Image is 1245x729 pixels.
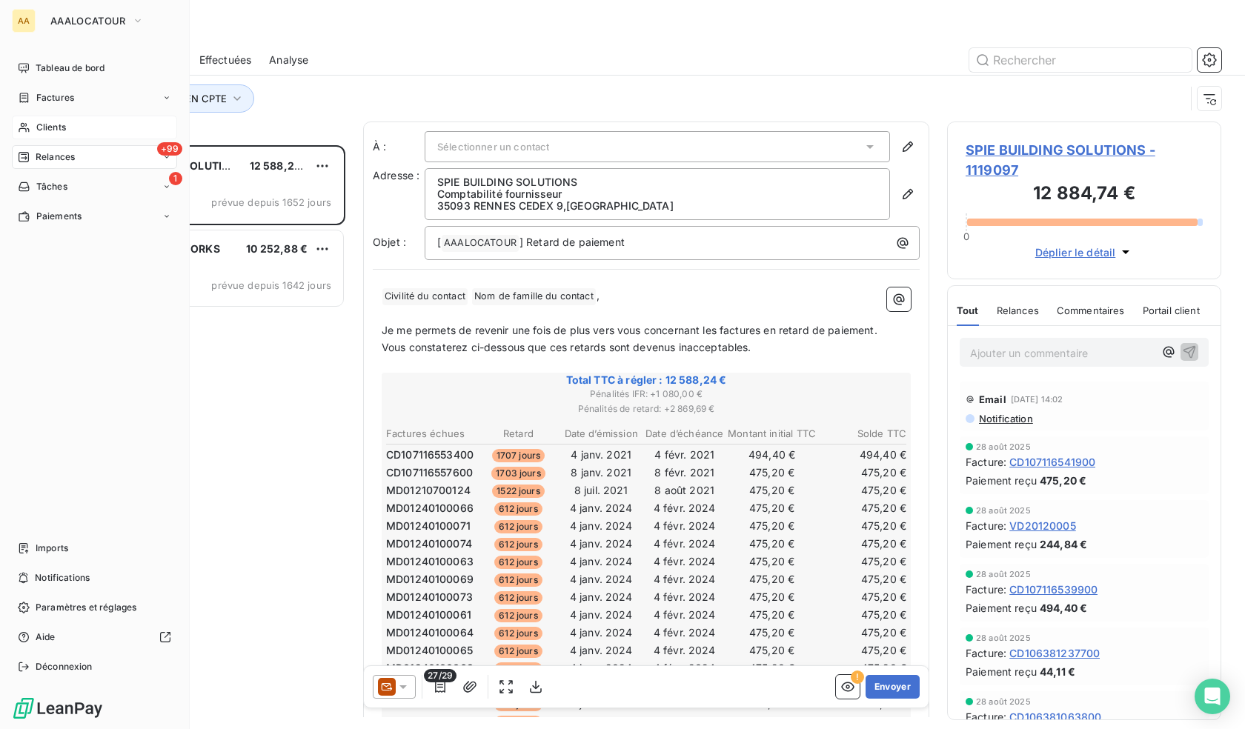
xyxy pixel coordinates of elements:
[211,196,331,208] span: prévue depuis 1652 jours
[373,236,406,248] span: Objet :
[560,571,642,587] td: 4 janv. 2024
[966,180,1203,210] h3: 12 884,74 €
[818,500,907,516] td: 475,20 €
[36,121,66,134] span: Clients
[386,501,474,516] span: MD01240100066
[727,642,817,659] td: 475,20 €
[36,91,74,104] span: Factures
[386,661,474,676] span: MD01240100068
[384,387,909,401] span: Pénalités IFR : + 1 080,00 €
[560,553,642,570] td: 4 janv. 2024
[386,554,474,569] span: MD01240100063
[269,53,308,67] span: Analyse
[966,536,1037,552] span: Paiement reçu
[386,607,471,622] span: MD01240100061
[472,288,596,305] span: Nom de famille du contact
[727,518,817,534] td: 475,20 €
[727,426,817,442] th: Montant initial TTC
[818,426,907,442] th: Solde TTC
[1011,395,1063,404] span: [DATE] 14:02
[976,570,1031,579] span: 28 août 2025
[976,506,1031,515] span: 28 août 2025
[643,518,726,534] td: 4 févr. 2024
[385,426,477,442] th: Factures échues
[36,660,93,673] span: Déconnexion
[560,642,642,659] td: 4 janv. 2024
[976,697,1031,706] span: 28 août 2025
[727,553,817,570] td: 475,20 €
[643,447,726,463] td: 4 févr. 2021
[384,402,909,416] span: Pénalités de retard : + 2 869,69 €
[560,660,642,676] td: 4 janv. 2024
[966,140,1203,180] span: SPIE BUILDING SOLUTIONS - 1119097
[1035,244,1116,260] span: Déplier le détail
[494,716,542,729] span: 612 jours
[818,571,907,587] td: 475,20 €
[1040,664,1075,679] span: 44,11 €
[382,341,751,353] span: Vous constaterez ci-dessous que ces retards sont devenus inacceptables.
[957,304,979,316] span: Tout
[519,236,625,248] span: ] Retard de paiement
[382,288,468,305] span: Civilité du contact
[818,553,907,570] td: 475,20 €
[818,518,907,534] td: 475,20 €
[597,289,600,302] span: ,
[643,465,726,481] td: 8 févr. 2021
[727,482,817,499] td: 475,20 €
[494,627,542,640] span: 612 jours
[866,675,920,699] button: Envoyer
[560,465,642,481] td: 8 janv. 2021
[492,485,545,498] span: 1522 jours
[384,373,909,387] span: Total TTC à régler : 12 588,24 €
[211,279,331,291] span: prévue depuis 1642 jours
[437,141,549,153] span: Sélectionner un contact
[727,660,817,676] td: 475,20 €
[818,625,907,641] td: 475,20 €
[966,473,1037,488] span: Paiement reçu
[643,625,726,641] td: 4 févr. 2024
[494,556,542,569] span: 612 jours
[246,242,308,255] span: 10 252,88 €
[36,542,68,555] span: Imports
[250,159,311,172] span: 12 588,24 €
[71,145,345,729] div: grid
[373,169,419,182] span: Adresse :
[1040,536,1087,552] span: 244,84 €
[560,518,642,534] td: 4 janv. 2024
[437,188,877,200] p: Comptabilité fournisseur
[442,235,519,252] span: AAALOCATOUR
[997,304,1039,316] span: Relances
[1040,473,1086,488] span: 475,20 €
[386,714,473,729] span: MD01240100070
[382,324,877,336] span: Je me permets de revenir une fois de plus vers vous concernant les factures en retard de paiement.
[494,645,542,658] span: 612 jours
[494,573,542,587] span: 612 jours
[727,589,817,605] td: 475,20 €
[494,538,542,551] span: 612 jours
[35,571,90,585] span: Notifications
[1009,645,1100,661] span: CD106381237700
[963,230,969,242] span: 0
[560,536,642,552] td: 4 janv. 2024
[386,447,474,462] span: CD107116553400
[966,582,1006,597] span: Facture :
[818,465,907,481] td: 475,20 €
[386,625,474,640] span: MD01240100064
[643,553,726,570] td: 4 févr. 2024
[12,696,104,720] img: Logo LeanPay
[36,630,56,644] span: Aide
[199,53,252,67] span: Effectuées
[727,465,817,481] td: 475,20 €
[36,601,136,614] span: Paramètres et réglages
[966,518,1006,533] span: Facture :
[818,482,907,499] td: 475,20 €
[727,447,817,463] td: 494,40 €
[169,172,182,185] span: 1
[966,664,1037,679] span: Paiement reçu
[643,607,726,623] td: 4 févr. 2024
[818,589,907,605] td: 475,20 €
[818,607,907,623] td: 475,20 €
[12,625,177,649] a: Aide
[386,519,471,533] span: MD01240100071
[979,393,1006,405] span: Email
